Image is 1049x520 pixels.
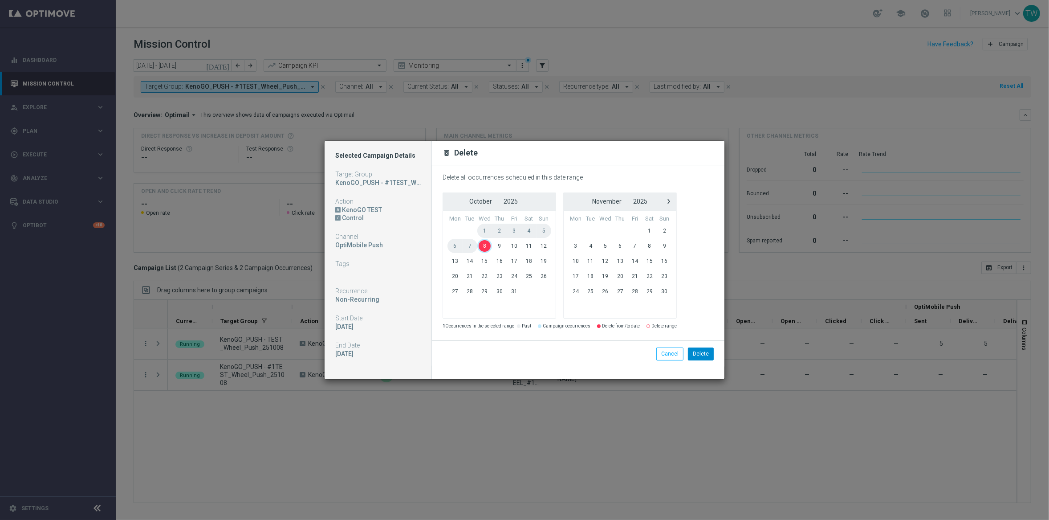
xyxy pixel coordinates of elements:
th: weekday [537,215,551,223]
th: weekday [657,215,672,223]
span: 2025 [634,198,648,205]
span: 25 [521,269,536,283]
span: 17 [568,269,583,283]
button: 2025 [498,196,524,207]
span: 2 [657,224,672,238]
div: A [335,207,341,213]
label: Delete from/to date [602,323,640,330]
div: Channel [335,233,421,241]
label: Past [522,323,531,330]
span: 24 [507,269,522,283]
div: End Date [335,341,421,349]
span: 7 [628,239,642,253]
span: 22 [642,269,657,283]
span: 9 [492,239,507,253]
span: 20 [447,269,463,283]
span: 5 [537,224,551,238]
span: 30 [492,284,507,299]
th: weekday [628,215,642,223]
span: 17 [507,254,522,268]
span: 9 [657,239,672,253]
span: 8 [477,239,492,253]
bs-datepicker-navigation-view: ​ ​ ​ [445,196,554,207]
span: 8 [642,239,657,253]
span: 12 [537,239,551,253]
span: 13 [447,254,463,268]
i: delete_forever [443,149,451,157]
div: Target Group [335,170,421,178]
button: October [464,196,498,207]
button: 2025 [628,196,654,207]
span: 18 [521,254,536,268]
h1: Selected Campaign Details [335,151,421,160]
th: weekday [598,215,613,223]
span: 14 [628,254,642,268]
div: OptiMobile Push [335,241,421,249]
span: 1 [477,224,492,238]
span: 24 [568,284,583,299]
span: 27 [613,284,627,299]
th: weekday [613,215,627,223]
div: DN [335,214,421,222]
span: 18 [583,269,598,283]
span: 15 [642,254,657,268]
span: 29 [477,284,492,299]
div: 08 Oct 2025, Wednesday [335,350,421,358]
button: › [663,196,675,207]
div: KenoGO_PUSH - #1TEST_Wheel_Push_251008 [335,179,421,187]
div: Recurrence [335,287,421,295]
span: 19 [598,269,613,283]
th: weekday [447,215,463,223]
span: 2025 [504,198,518,205]
th: weekday [642,215,657,223]
span: 2 [492,224,507,238]
span: 23 [657,269,672,283]
div: 08 Oct 2025, Wednesday [335,323,421,331]
span: 4 [583,239,598,253]
span: 5 [598,239,613,253]
h2: Delete [454,147,478,158]
span: 28 [463,284,477,299]
span: 23 [492,269,507,283]
span: 10 [507,239,522,253]
span: 7 [463,239,477,253]
th: weekday [477,215,492,223]
span: 10 [568,254,583,268]
span: 25 [583,284,598,299]
span: 3 [507,224,522,238]
div: Non-Recurring [335,295,421,303]
div: / [335,215,341,221]
span: 13 [613,254,627,268]
th: weekday [521,215,536,223]
button: Cancel [656,348,683,360]
span: 6 [447,239,463,253]
span: 4 [521,224,536,238]
span: 6 [613,239,627,253]
span: 12 [598,254,613,268]
span: 11 [583,254,598,268]
span: 27 [447,284,463,299]
span: 22 [477,269,492,283]
bs-datepicker-navigation-view: ​ ​ ​ [565,196,675,207]
span: 14 [463,254,477,268]
th: weekday [568,215,583,223]
button: Delete [688,348,714,360]
span: 21 [463,269,477,283]
span: 29 [642,284,657,299]
span: 19 [537,254,551,268]
div: KenoGO TEST [342,206,421,214]
span: 30 [657,284,672,299]
button: November [587,196,628,207]
span: 26 [537,269,551,283]
span: 16 [657,254,672,268]
div: — [335,268,421,276]
th: weekday [463,215,477,223]
th: weekday [507,215,522,223]
th: weekday [583,215,598,223]
span: 20 [613,269,627,283]
div: Control [342,214,421,222]
div: Start Date [335,314,421,322]
span: 1 [642,224,657,238]
span: 15 [477,254,492,268]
